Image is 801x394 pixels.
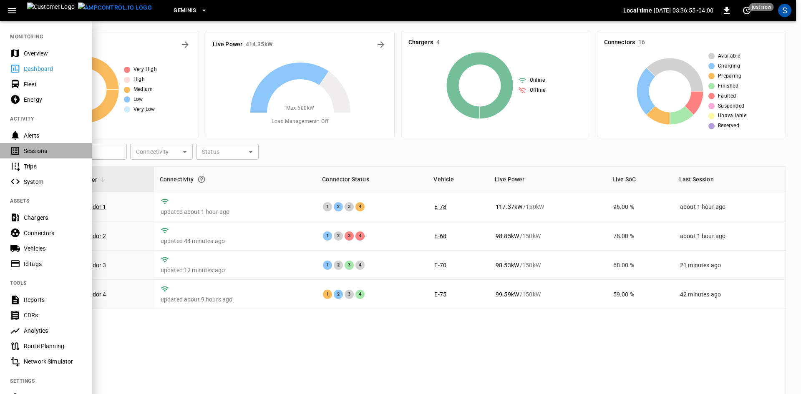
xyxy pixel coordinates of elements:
div: Reports [24,296,82,304]
div: Trips [24,162,82,171]
div: IdTags [24,260,82,268]
div: Fleet [24,80,82,88]
span: just now [749,3,774,11]
div: Vehicles [24,244,82,253]
p: Local time [623,6,652,15]
div: Analytics [24,326,82,335]
div: Alerts [24,131,82,140]
div: Chargers [24,213,82,222]
div: Energy [24,95,82,104]
div: Sessions [24,147,82,155]
span: Geminis [174,6,196,15]
div: Dashboard [24,65,82,73]
button: set refresh interval [740,4,753,17]
div: System [24,178,82,186]
div: Route Planning [24,342,82,350]
div: CDRs [24,311,82,319]
div: profile-icon [778,4,791,17]
div: Overview [24,49,82,58]
img: Customer Logo [27,3,75,18]
div: Network Simulator [24,357,82,366]
img: ampcontrol.io logo [78,3,152,13]
div: Connectors [24,229,82,237]
p: [DATE] 03:36:55 -04:00 [654,6,713,15]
